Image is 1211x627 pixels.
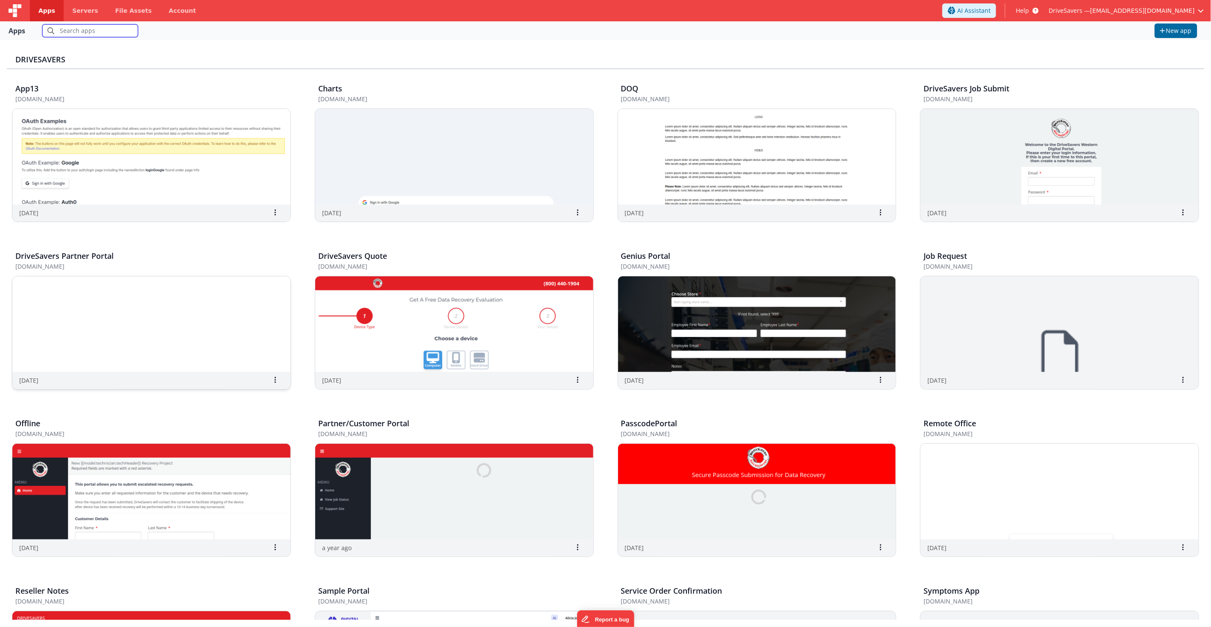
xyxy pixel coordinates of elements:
span: [EMAIL_ADDRESS][DOMAIN_NAME] [1090,6,1195,15]
h3: PasscodePortal [621,419,677,428]
h3: DOQ [621,85,639,93]
h3: Partner/Customer Portal [318,419,409,428]
h3: App13 [15,85,38,93]
h5: [DOMAIN_NAME] [15,96,270,102]
h5: [DOMAIN_NAME] [924,96,1178,102]
h3: Symptoms App [924,587,979,595]
p: [DATE] [322,208,341,217]
h3: Remote Office [924,419,976,428]
span: AI Assistant [957,6,991,15]
p: [DATE] [19,543,38,552]
p: [DATE] [625,376,644,385]
h5: [DOMAIN_NAME] [15,431,270,437]
p: [DATE] [19,376,38,385]
p: [DATE] [927,543,947,552]
span: Apps [38,6,55,15]
h5: [DOMAIN_NAME] [924,263,1178,270]
h3: Offline [15,419,40,428]
h3: Job Request [924,252,967,261]
h3: DriveSavers Job Submit [924,85,1009,93]
button: AI Assistant [942,3,996,18]
h3: DriveSavers [15,56,1196,64]
button: DriveSavers — [EMAIL_ADDRESS][DOMAIN_NAME] [1049,6,1204,15]
div: Apps [9,26,25,36]
h5: [DOMAIN_NAME] [15,598,270,604]
p: a year ago [322,543,352,552]
h5: [DOMAIN_NAME] [621,431,875,437]
h3: Reseller Notes [15,587,69,595]
input: Search apps [42,24,138,37]
p: [DATE] [19,208,38,217]
span: Servers [72,6,98,15]
h5: [DOMAIN_NAME] [924,431,1178,437]
span: Help [1016,6,1029,15]
h5: [DOMAIN_NAME] [924,598,1178,604]
h5: [DOMAIN_NAME] [318,263,572,270]
p: [DATE] [625,208,644,217]
h5: [DOMAIN_NAME] [621,96,875,102]
h3: DriveSavers Partner Portal [15,252,114,261]
p: [DATE] [322,376,341,385]
h3: DriveSavers Quote [318,252,387,261]
h3: Sample Portal [318,587,369,595]
p: [DATE] [927,376,947,385]
span: File Assets [115,6,152,15]
button: New app [1155,23,1197,38]
h5: [DOMAIN_NAME] [318,96,572,102]
h3: Service Order Confirmation [621,587,722,595]
span: DriveSavers — [1049,6,1090,15]
h3: Charts [318,85,342,93]
p: [DATE] [927,208,947,217]
h5: [DOMAIN_NAME] [318,431,572,437]
h5: [DOMAIN_NAME] [621,263,875,270]
p: [DATE] [625,543,644,552]
h5: [DOMAIN_NAME] [621,598,875,604]
h3: Genius Portal [621,252,671,261]
h5: [DOMAIN_NAME] [318,598,572,604]
h5: [DOMAIN_NAME] [15,263,270,270]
